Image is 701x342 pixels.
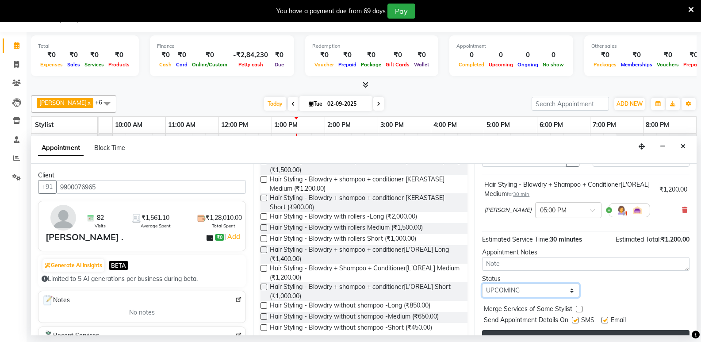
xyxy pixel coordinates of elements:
div: Redemption [312,42,431,50]
div: ₹0 [190,50,230,60]
span: Average Spent [141,223,171,229]
div: Client [38,171,246,180]
span: Packages [591,61,619,68]
span: | [224,231,241,242]
span: Ongoing [515,61,540,68]
div: ₹0 [65,50,82,60]
span: Stylist [35,121,54,129]
div: 0 [515,50,540,60]
small: for [507,191,529,197]
span: ₹0 [215,234,224,241]
div: 0 [486,50,515,60]
span: Upcoming [486,61,515,68]
span: ₹1,28,010.00 [206,213,242,223]
span: Wallet [412,61,431,68]
span: Voucher [312,61,336,68]
div: ₹0 [82,50,106,60]
div: 0 [540,50,566,60]
div: ₹0 [38,50,65,60]
div: Total [38,42,132,50]
a: 6:00 PM [537,119,565,131]
span: 30 minutes [550,235,582,243]
div: -₹2,84,230 [230,50,272,60]
a: 4:00 PM [431,119,459,131]
span: Hair Styling - Blowdry + shampoo + conditioner [KERASTASE] Long (₹1,500.00) [270,156,461,175]
a: 12:00 PM [219,119,250,131]
span: Estimated Total: [616,235,661,243]
button: Close [677,140,690,154]
a: 10:00 AM [113,119,145,131]
div: Appointment [456,42,566,50]
span: Memberships [619,61,655,68]
div: You have a payment due from 69 days [276,7,386,16]
img: Interior.png [632,205,643,215]
div: ₹0 [383,50,412,60]
span: Hair Styling - Blowdry + shampoo + conditioner [KERASTASE] Medium (₹1,200.00) [270,175,461,193]
span: Hair Styling - Blowdry + shampoo + conditioner[L'OREAL] Short (₹1,000.00) [270,282,461,301]
div: ₹0 [591,50,619,60]
button: ADD NEW [614,98,645,110]
a: 8:00 PM [644,119,671,131]
span: Hair Styling - Blowdry without shampoo -Long (₹850.00) [270,301,430,312]
span: Card [174,61,190,68]
span: Tue [306,100,325,107]
span: ₹1,200.00 [661,235,690,243]
span: Sales [65,61,82,68]
div: ₹0 [336,50,359,60]
div: 0 [456,50,486,60]
div: [PERSON_NAME] . [46,231,123,244]
span: SMS [581,315,594,327]
a: 2:00 PM [325,119,353,131]
span: Total Spent [212,223,235,229]
div: ₹1,200.00 [659,185,687,194]
a: 3:00 PM [378,119,406,131]
span: Expenses [38,61,65,68]
span: Hair Styling - Blowdry without shampoo -Short (₹450.00) [270,323,432,334]
span: Hair Styling - Blowdry + shampoo + conditioner[L'OREAL] Long (₹1,400.00) [270,245,461,264]
span: Today [264,97,286,111]
span: Hair Styling - Blowdry without shampoo -Medium (₹650.00) [270,312,439,323]
span: Recent Services [42,330,99,341]
a: 5:00 PM [484,119,512,131]
span: Cash [157,61,174,68]
span: Products [106,61,132,68]
div: ₹0 [272,50,287,60]
div: ₹0 [359,50,383,60]
span: No notes [129,308,155,317]
button: +91 [38,180,57,194]
span: Hair Styling - Blowdry with rollers Medium (₹1,500.00) [270,223,423,234]
div: ₹0 [157,50,174,60]
span: Block Time [94,144,125,152]
div: Limited to 5 AI generations per business during beta. [42,274,242,284]
span: [PERSON_NAME] [484,206,532,215]
span: [PERSON_NAME] [39,99,87,106]
img: Hairdresser.png [616,205,627,215]
span: BETA [109,261,128,269]
span: Due [272,61,286,68]
span: No show [540,61,566,68]
span: Package [359,61,383,68]
span: Gift Cards [383,61,412,68]
span: Hair Styling - Blowdry with rollers Short (₹1,000.00) [270,234,416,245]
a: Add [226,231,241,242]
span: Vouchers [655,61,681,68]
input: Search Appointment [532,97,609,111]
div: ₹0 [655,50,681,60]
span: ADD NEW [617,100,643,107]
span: Appointment [38,140,84,156]
div: Status [482,274,579,284]
span: Online/Custom [190,61,230,68]
span: Hair Styling - Blowdry + shampoo + conditioner [KERASTASE] Short (₹900.00) [270,193,461,212]
span: Hair Styling - Blowdry + Shampoo + Conditioner[L'OREAL] Medium (₹1,200.00) [270,264,461,282]
a: 11:00 AM [166,119,198,131]
span: Notes [42,295,70,306]
div: ₹0 [106,50,132,60]
button: Generate AI Insights [42,259,104,272]
div: ₹0 [174,50,190,60]
a: x [87,99,91,106]
span: Estimated Service Time: [482,235,550,243]
button: Pay [387,4,415,19]
a: 1:00 PM [272,119,300,131]
div: ₹0 [412,50,431,60]
div: ₹0 [619,50,655,60]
